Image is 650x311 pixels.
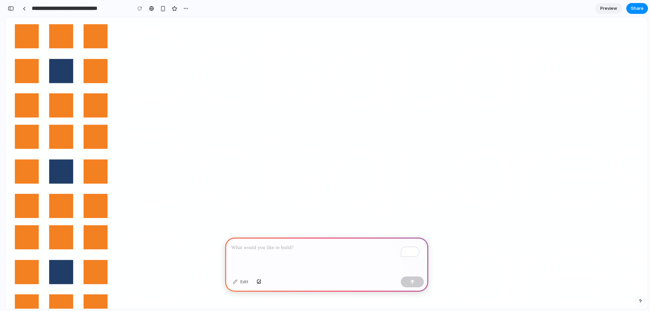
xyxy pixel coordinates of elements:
[600,5,617,12] span: Preview
[595,3,622,14] a: Preview
[225,238,428,274] div: To enrich screen reader interactions, please activate Accessibility in Grammarly extension settings
[626,3,648,14] button: Share
[631,5,644,12] span: Share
